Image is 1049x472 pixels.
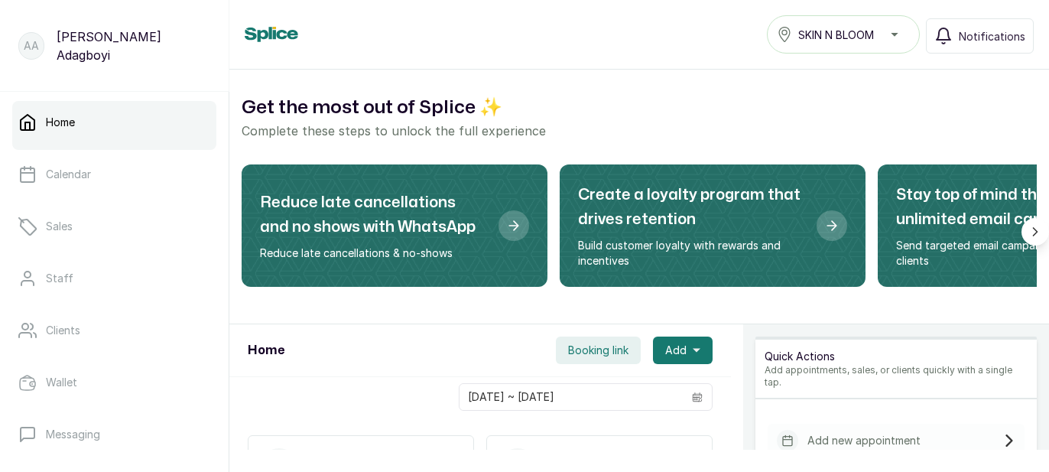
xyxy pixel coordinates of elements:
[12,153,216,196] a: Calendar
[46,427,100,442] p: Messaging
[46,271,73,286] p: Staff
[260,246,486,261] p: Reduce late cancellations & no-shows
[260,190,486,239] h2: Reduce late cancellations and no shows with WhatsApp
[926,18,1034,54] button: Notifications
[560,164,866,287] div: Create a loyalty program that drives retention
[767,15,920,54] button: SKIN N BLOOM
[692,392,703,402] svg: calendar
[310,448,410,464] p: Total appointments
[578,238,804,269] p: Build customer loyalty with rewards and incentives
[460,384,683,410] input: Select date
[46,115,75,130] p: Home
[12,101,216,144] a: Home
[12,361,216,404] a: Wallet
[765,349,1028,364] p: Quick Actions
[568,343,628,358] span: Booking link
[807,433,921,448] p: Add new appointment
[242,164,547,287] div: Reduce late cancellations and no shows with WhatsApp
[548,448,626,464] p: Projected sales
[665,343,687,358] span: Add
[57,28,210,64] p: [PERSON_NAME] Adagboyi
[765,364,1028,389] p: Add appointments, sales, or clients quickly with a single tap.
[46,375,77,390] p: Wallet
[578,183,804,232] h2: Create a loyalty program that drives retention
[12,413,216,456] a: Messaging
[12,205,216,248] a: Sales
[556,337,641,364] button: Booking link
[242,94,1037,122] h2: Get the most out of Splice ✨
[46,167,91,182] p: Calendar
[12,257,216,300] a: Staff
[798,27,874,43] span: SKIN N BLOOM
[242,122,1037,140] p: Complete these steps to unlock the full experience
[46,323,80,338] p: Clients
[959,28,1025,44] span: Notifications
[653,337,713,364] button: Add
[12,309,216,352] a: Clients
[46,219,73,234] p: Sales
[24,38,39,54] p: AA
[248,341,284,360] h1: Home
